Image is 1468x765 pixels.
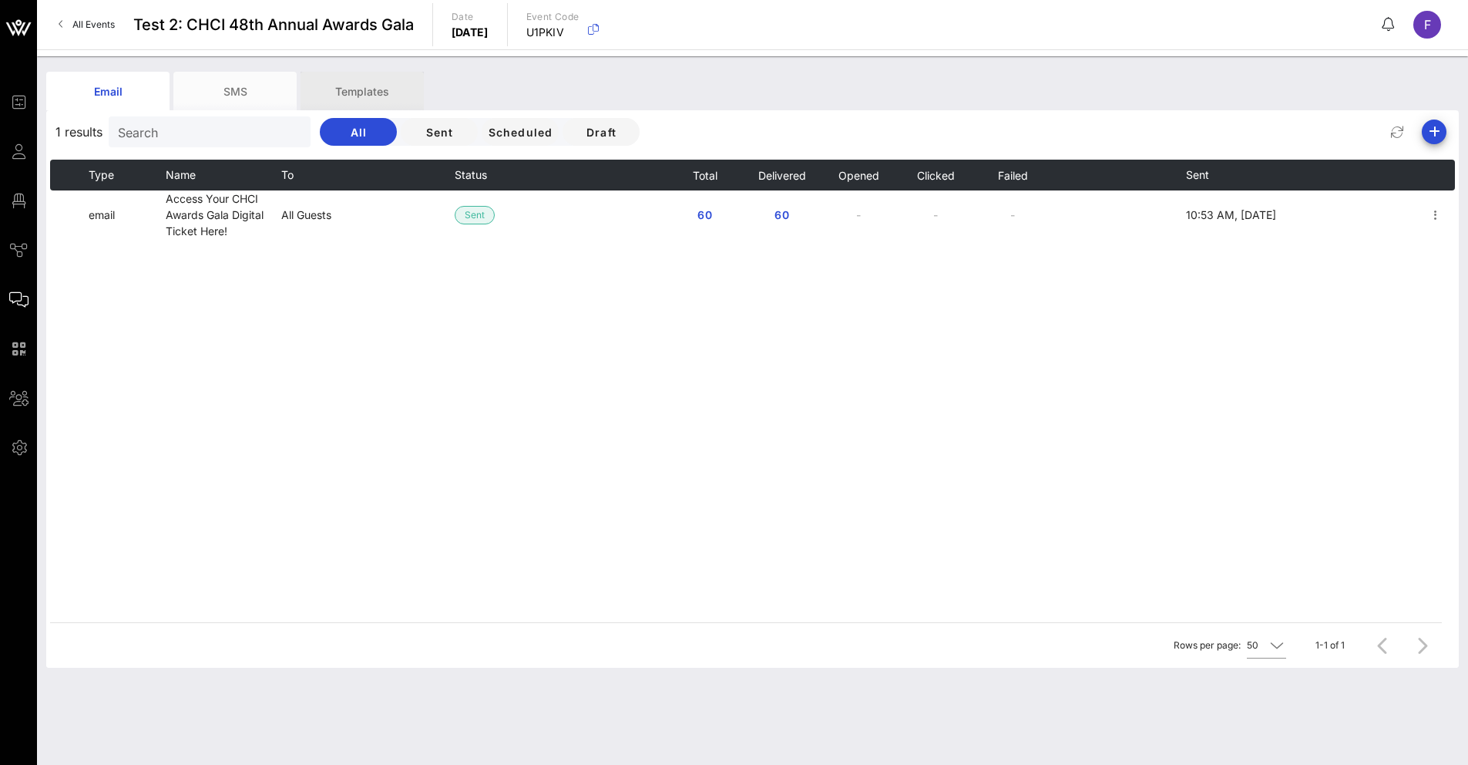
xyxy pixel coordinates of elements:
div: SMS [173,72,297,110]
span: 60 [769,208,794,221]
span: 60 [692,208,717,221]
span: 10:53 AM, [DATE] [1186,208,1276,221]
span: Opened [838,169,879,182]
div: 1-1 of 1 [1315,639,1345,652]
button: 60 [757,201,806,229]
a: All Events [49,12,124,37]
th: Total [666,160,743,190]
span: All [332,126,385,139]
button: All [320,118,397,146]
span: F [1424,17,1431,32]
span: Clicked [916,169,955,182]
button: Opened [838,160,879,190]
span: All Events [72,19,115,30]
span: 1 results [55,123,102,141]
th: Opened [820,160,897,190]
span: Type [89,168,114,181]
td: Access Your CHCI Awards Gala Digital Ticket Here! [166,190,281,239]
span: Sent [413,126,465,139]
button: Delivered [758,160,806,190]
td: email [89,190,166,239]
span: Sent [1186,168,1209,181]
div: 50Rows per page: [1247,633,1286,658]
button: Total [692,160,717,190]
span: Status [455,168,487,181]
p: [DATE] [452,25,489,40]
button: Failed [997,160,1028,190]
p: Date [452,9,489,25]
span: Scheduled [487,126,553,139]
th: Failed [974,160,1051,190]
th: Delivered [743,160,820,190]
span: Sent [465,207,485,224]
th: Sent [1186,160,1282,190]
th: Name [166,160,281,190]
td: All Guests [281,190,455,239]
button: Clicked [916,160,955,190]
span: Delivered [758,169,806,182]
div: 50 [1247,639,1258,652]
th: Clicked [897,160,974,190]
span: Total [692,169,717,182]
th: Status [455,160,532,190]
p: Event Code [526,9,579,25]
div: Email [46,72,170,110]
p: U1PKIV [526,25,579,40]
span: To [281,168,294,181]
div: Templates [301,72,424,110]
th: Type [89,160,166,190]
button: Scheduled [482,118,559,146]
button: Draft [563,118,640,146]
th: To [281,160,455,190]
span: Test 2: CHCI 48th Annual Awards Gala [133,13,414,36]
button: 60 [680,201,729,229]
button: Sent [401,118,478,146]
span: Name [166,168,196,181]
div: Rows per page: [1174,623,1286,668]
div: F [1413,11,1441,39]
span: Failed [997,169,1028,182]
span: Draft [575,126,627,139]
